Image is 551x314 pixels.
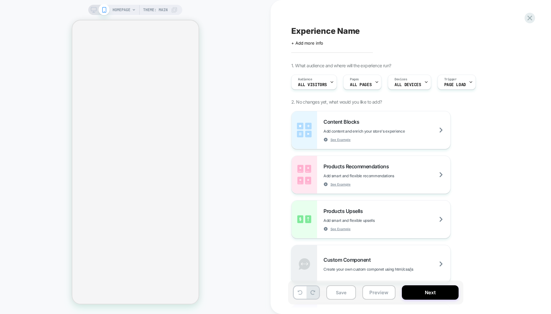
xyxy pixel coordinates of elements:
span: Add smart and flexible upsells [323,218,406,223]
span: See Example [330,137,351,142]
button: Save [326,285,356,300]
span: HOMEPAGE [112,5,130,15]
span: Experience Name [291,26,360,36]
span: See Example [330,227,351,231]
span: Theme: MAIN [143,5,168,15]
span: 2. No changes yet, what would you like to add? [291,99,382,105]
span: ALL DEVICES [395,83,421,87]
span: Audience [298,77,312,82]
button: Preview [362,285,395,300]
span: Add smart and flexible recommendations [323,173,426,178]
span: 1. What audience and where will the experience run? [291,63,391,68]
span: + Add more info [291,40,323,46]
span: Products Recommendations [323,163,392,170]
span: Create your own custom componet using html/css/js [323,267,445,272]
button: Next [402,285,459,300]
span: Trigger [444,77,457,82]
span: ALL PAGES [350,83,372,87]
span: See Example [330,182,351,186]
span: Devices [395,77,407,82]
span: Add content and enrich your store's experience [323,129,437,134]
span: Page Load [444,83,466,87]
span: Pages [350,77,359,82]
span: All Visitors [298,83,327,87]
span: Custom Component [323,257,374,263]
span: Content Blocks [323,119,362,125]
span: Products Upsells [323,208,366,214]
